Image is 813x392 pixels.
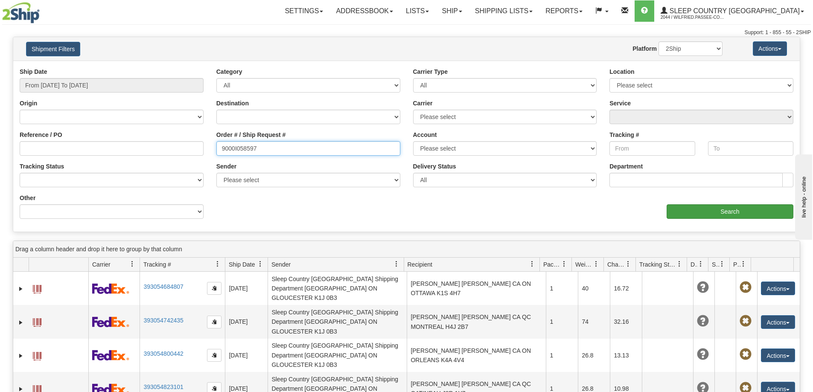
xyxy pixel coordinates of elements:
td: 16.72 [610,272,642,305]
label: Account [413,131,437,139]
span: Pickup Not Assigned [740,282,752,293]
a: Recipient filter column settings [525,257,539,271]
button: Actions [753,41,787,56]
label: Carrier [413,99,433,107]
span: Tracking Status [639,260,676,269]
a: Charge filter column settings [621,257,635,271]
button: Copy to clipboard [207,282,221,295]
a: Label [33,281,41,295]
a: 393054742435 [143,317,183,324]
span: Unknown [697,315,709,327]
img: 2 - FedEx Express® [92,283,129,294]
span: Unknown [697,348,709,360]
a: Ship [435,0,468,22]
input: From [609,141,695,156]
label: Service [609,99,631,107]
td: Sleep Country [GEOGRAPHIC_DATA] Shipping Department [GEOGRAPHIC_DATA] ON GLOUCESTER K1J 0B3 [268,272,407,305]
button: Actions [761,315,795,329]
a: Packages filter column settings [557,257,571,271]
label: Tracking # [609,131,639,139]
label: Platform [632,44,657,53]
td: 74 [578,305,610,338]
a: Weight filter column settings [589,257,603,271]
a: Reports [539,0,589,22]
img: 2 - FedEx Express® [92,317,129,327]
a: Shipment Issues filter column settings [715,257,729,271]
span: Tracking # [143,260,171,269]
td: [DATE] [225,339,268,372]
a: Ship Date filter column settings [253,257,268,271]
span: Charge [607,260,625,269]
a: Tracking # filter column settings [210,257,225,271]
label: Other [20,194,35,202]
label: Location [609,67,634,76]
td: [DATE] [225,305,268,338]
button: Shipment Filters [26,42,80,56]
a: Expand [17,351,25,360]
span: Carrier [92,260,111,269]
label: Order # / Ship Request # [216,131,286,139]
button: Actions [761,348,795,362]
div: grid grouping header [13,241,800,258]
a: Shipping lists [469,0,539,22]
a: Tracking Status filter column settings [672,257,687,271]
td: 26.8 [578,339,610,372]
a: Expand [17,318,25,327]
a: Delivery Status filter column settings [694,257,708,271]
label: Sender [216,162,236,171]
label: Delivery Status [413,162,456,171]
span: Packages [543,260,561,269]
a: 393054684807 [143,283,183,290]
a: Sleep Country [GEOGRAPHIC_DATA] 2044 / Wilfried.Passee-Coutrin [654,0,810,22]
span: Shipment Issues [712,260,719,269]
div: Support: 1 - 855 - 55 - 2SHIP [2,29,811,36]
span: Sender [271,260,291,269]
div: live help - online [6,7,79,14]
td: 13.13 [610,339,642,372]
a: Addressbook [329,0,399,22]
button: Copy to clipboard [207,349,221,362]
td: 40 [578,272,610,305]
a: Label [33,348,41,362]
span: 2044 / Wilfried.Passee-Coutrin [661,13,725,22]
a: Label [33,314,41,328]
span: Recipient [408,260,432,269]
a: Settings [278,0,329,22]
td: 1 [546,272,578,305]
input: Search [667,204,793,219]
td: Sleep Country [GEOGRAPHIC_DATA] Shipping Department [GEOGRAPHIC_DATA] ON GLOUCESTER K1J 0B3 [268,339,407,372]
td: [PERSON_NAME] [PERSON_NAME] CA QC MONTREAL H4J 2B7 [407,305,546,338]
td: 1 [546,305,578,338]
label: Carrier Type [413,67,448,76]
label: Department [609,162,643,171]
td: [PERSON_NAME] [PERSON_NAME] CA ON OTTAWA K1S 4H7 [407,272,546,305]
td: Sleep Country [GEOGRAPHIC_DATA] Shipping Department [GEOGRAPHIC_DATA] ON GLOUCESTER K1J 0B3 [268,305,407,338]
a: Sender filter column settings [389,257,404,271]
img: logo2044.jpg [2,2,40,23]
span: Unknown [697,282,709,293]
label: Ship Date [20,67,47,76]
span: Pickup Status [733,260,740,269]
span: Ship Date [229,260,255,269]
td: [PERSON_NAME] [PERSON_NAME] CA ON ORLEANS K4A 4V4 [407,339,546,372]
a: Pickup Status filter column settings [736,257,751,271]
span: Weight [575,260,593,269]
label: Reference / PO [20,131,62,139]
a: 393054823101 [143,383,183,390]
a: Carrier filter column settings [125,257,140,271]
label: Tracking Status [20,162,64,171]
label: Category [216,67,242,76]
label: Destination [216,99,249,107]
a: Lists [399,0,435,22]
span: Sleep Country [GEOGRAPHIC_DATA] [667,7,800,15]
img: 2 - FedEx Express® [92,350,129,360]
a: Expand [17,285,25,293]
td: 1 [546,339,578,372]
label: Origin [20,99,37,107]
td: 32.16 [610,305,642,338]
iframe: chat widget [793,152,812,239]
button: Actions [761,282,795,295]
span: Pickup Not Assigned [740,348,752,360]
span: Pickup Not Assigned [740,315,752,327]
input: To [708,141,793,156]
